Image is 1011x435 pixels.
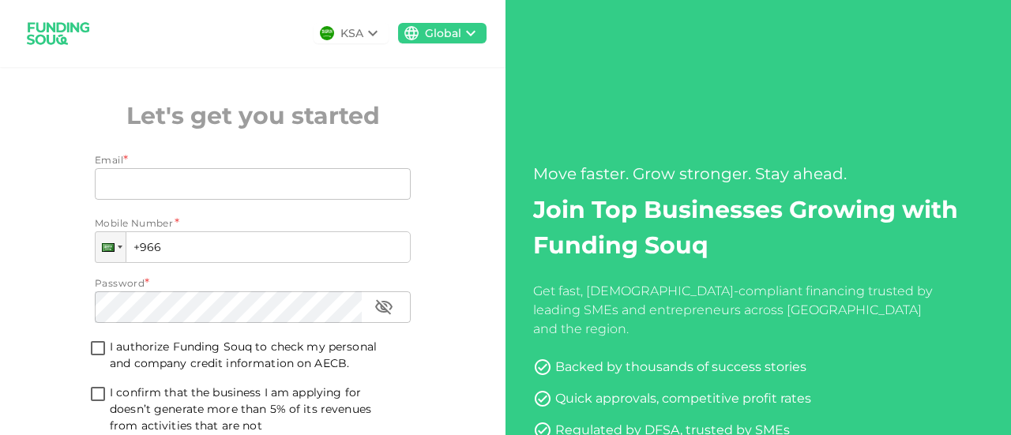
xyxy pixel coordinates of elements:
div: Saudi Arabia: + 966 [96,232,126,262]
div: KSA [340,25,363,42]
span: shariahTandCAccepted [86,384,110,406]
span: termsConditionsForInvestmentsAccepted [86,339,110,360]
span: I authorize Funding Souq to check my personal and company credit information on AECB. [110,339,377,370]
div: Global [425,25,461,42]
span: Email [95,154,123,166]
div: Move faster. Grow stronger. Stay ahead. [533,162,983,186]
span: Password [95,277,145,289]
img: logo [19,13,98,54]
h2: Join Top Businesses Growing with Funding Souq [533,192,983,263]
input: password [95,291,362,323]
div: Backed by thousands of success stories [555,358,806,377]
img: flag-sa.b9a346574cdc8950dd34b50780441f57.svg [320,26,334,40]
h2: Let's get you started [95,98,411,133]
span: Mobile Number [95,216,173,231]
div: Get fast, [DEMOGRAPHIC_DATA]-compliant financing trusted by leading SMEs and entrepreneurs across... [533,282,938,339]
input: 1 (702) 123-4567 [95,231,411,263]
input: email [95,168,393,200]
div: Quick approvals, competitive profit rates [555,389,811,408]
